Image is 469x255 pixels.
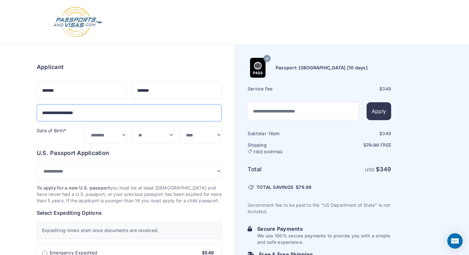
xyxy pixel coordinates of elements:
[257,184,293,190] span: TOTAL SAVINGS
[248,142,319,155] h6: Shipping
[257,233,391,245] p: We use 100% secure payments to provide you with a simple and safe experience.
[380,166,391,173] span: 349
[248,165,319,174] h6: Total
[37,63,63,72] h6: Applicant
[248,58,268,78] img: Product Name
[37,185,222,204] p: you must be at least [DEMOGRAPHIC_DATA] and have never had a U.S. passport, or your previous pass...
[265,55,269,63] span: 10
[37,185,110,190] strong: To apply for a new U.S. passport
[37,222,222,239] div: Expediting times start once documents are received.
[299,184,311,190] span: 79.99
[320,86,391,92] div: $
[380,142,391,148] span: Free
[248,130,319,137] h6: Subtotal · item
[257,225,391,233] h6: Secure Payments
[37,209,222,217] h6: Select Expediting Options
[53,6,103,38] img: Logo
[37,149,222,158] h6: U.S. Passport Application
[320,142,391,148] p: $
[296,184,311,190] span: $
[248,202,391,215] p: Government fee to be paid to the "US Department of State" is not included.
[253,150,283,155] span: FREE SHIPPING
[382,131,391,136] span: 349
[376,166,391,173] strong: $
[366,142,379,148] span: 79.99
[447,233,463,249] div: Open Intercom Messenger
[268,131,270,136] span: 1
[367,102,391,120] button: Apply
[248,86,319,92] h6: Service Fee
[37,128,66,133] label: Date of Birth*
[382,86,391,91] span: 349
[276,65,368,71] h6: Passport: [GEOGRAPHIC_DATA] [10 days]
[365,167,375,172] span: USD
[320,130,391,137] div: $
